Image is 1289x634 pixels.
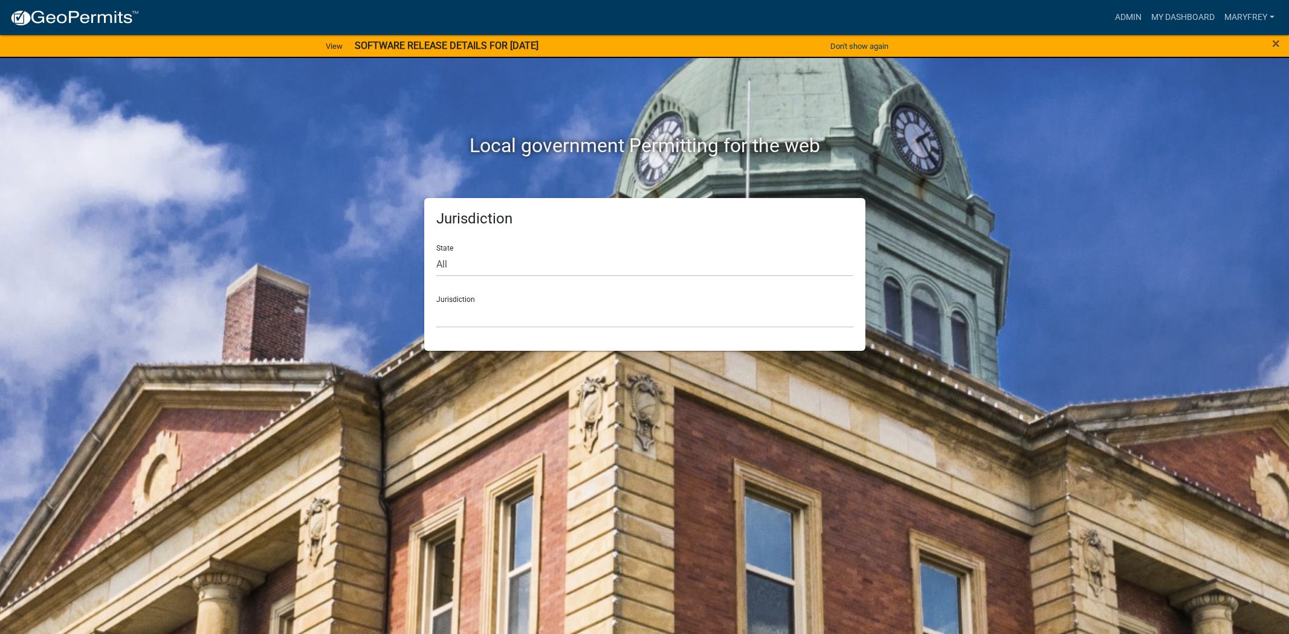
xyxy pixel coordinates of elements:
[1146,6,1220,29] a: My Dashboard
[309,134,980,157] h2: Local government Permitting for the web
[1272,35,1280,52] span: ×
[1110,6,1146,29] a: Admin
[825,36,893,56] button: Don't show again
[355,40,538,51] strong: SOFTWARE RELEASE DETAILS FOR [DATE]
[1272,36,1280,51] button: Close
[1220,6,1279,29] a: MaryFrey
[436,210,853,228] h5: Jurisdiction
[321,36,347,56] a: View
